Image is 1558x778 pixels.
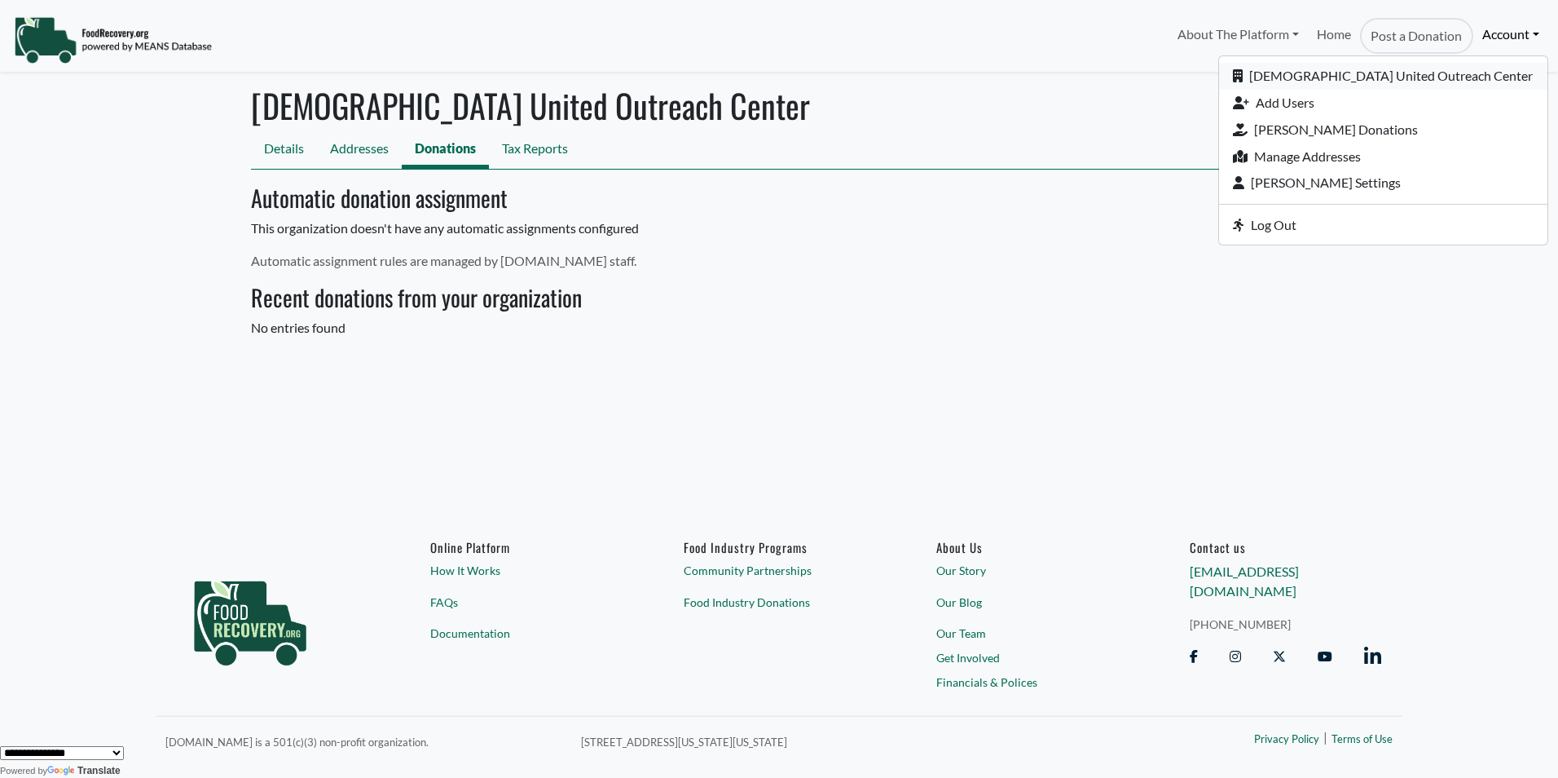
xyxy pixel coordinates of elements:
[936,673,1128,690] a: Financials & Polices
[1254,732,1319,748] a: Privacy Policy
[1219,211,1547,238] a: Log Out
[430,593,622,610] a: FAQs
[251,284,1307,312] h3: Recent donations from your organization
[177,540,323,695] img: food_recovery_green_logo-76242d7a27de7ed26b67be613a865d9c9037ba317089b267e0515145e5e51427.png
[936,625,1128,642] a: Our Team
[1168,18,1307,51] a: About The Platform
[489,132,581,169] a: Tax Reports
[684,562,875,579] a: Community Partnerships
[251,219,1307,238] p: This organization doesn't have any automatic assignments configured
[402,132,489,169] a: Donations
[251,184,508,212] h3: Automatic donation assignment
[47,766,77,777] img: Google Translate
[936,540,1128,555] a: About Us
[1360,18,1472,54] a: Post a Donation
[936,562,1128,579] a: Our Story
[936,593,1128,610] a: Our Blog
[241,86,1317,338] div: No entries found
[1219,170,1547,197] a: [PERSON_NAME] Settings
[684,593,875,610] a: Food Industry Donations
[1308,18,1360,54] a: Home
[684,540,875,555] h6: Food Industry Programs
[1219,116,1547,143] a: [PERSON_NAME] Donations
[1331,732,1393,748] a: Terms of Use
[1190,540,1381,555] h6: Contact us
[430,562,622,579] a: How It Works
[430,625,622,642] a: Documentation
[1219,63,1547,90] a: [DEMOGRAPHIC_DATA] United Outreach Center
[1219,143,1547,170] a: Manage Addresses
[317,132,402,169] a: Addresses
[165,732,561,751] p: [DOMAIN_NAME] is a 501(c)(3) non-profit organization.
[47,765,121,776] a: Translate
[936,649,1128,666] a: Get Involved
[430,540,622,555] h6: Online Platform
[1323,727,1327,747] span: |
[1473,18,1548,51] a: Account
[14,15,212,64] img: NavigationLogo_FoodRecovery-91c16205cd0af1ed486a0f1a7774a6544ea792ac00100771e7dd3ec7c0e58e41.png
[251,251,1307,271] p: Automatic assignment rules are managed by [DOMAIN_NAME] staff.
[1190,615,1381,632] a: [PHONE_NUMBER]
[581,732,1080,751] p: [STREET_ADDRESS][US_STATE][US_STATE]
[251,86,1307,125] h1: [DEMOGRAPHIC_DATA] United Outreach Center
[1190,564,1299,599] a: [EMAIL_ADDRESS][DOMAIN_NAME]
[251,132,317,169] a: Details
[1219,90,1547,117] a: Add Users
